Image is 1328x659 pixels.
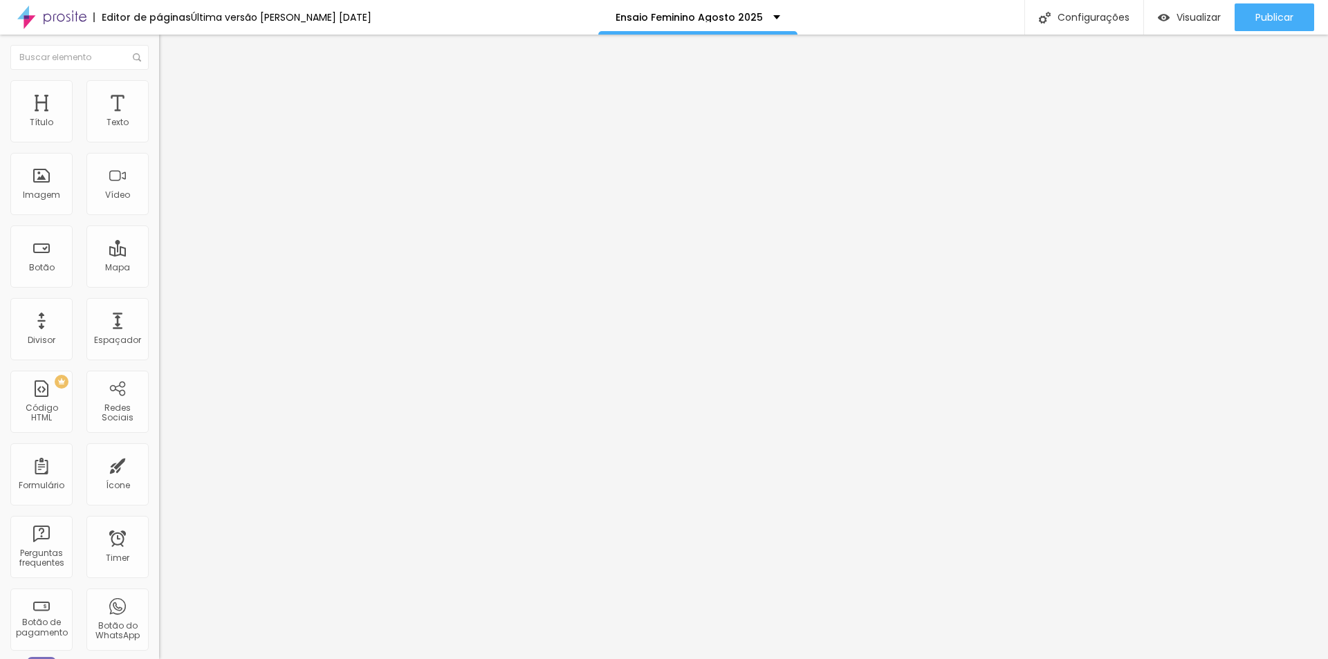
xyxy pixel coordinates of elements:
div: Botão [29,263,55,272]
div: Vídeo [105,190,130,200]
button: Publicar [1235,3,1314,31]
div: Editor de páginas [93,12,191,22]
div: Espaçador [94,335,141,345]
img: Icone [1039,12,1051,24]
div: Imagem [23,190,60,200]
div: Formulário [19,481,64,490]
div: Redes Sociais [90,403,145,423]
img: Icone [133,53,141,62]
div: Mapa [105,263,130,272]
iframe: Editor [159,35,1328,659]
img: view-1.svg [1158,12,1170,24]
div: Título [30,118,53,127]
div: Ícone [106,481,130,490]
div: Botão de pagamento [14,618,68,638]
div: Botão do WhatsApp [90,621,145,641]
button: Visualizar [1144,3,1235,31]
div: Divisor [28,335,55,345]
div: Texto [107,118,129,127]
div: Perguntas frequentes [14,548,68,568]
div: Timer [106,553,129,563]
div: Código HTML [14,403,68,423]
input: Buscar elemento [10,45,149,70]
span: Publicar [1255,12,1293,23]
div: Última versão [PERSON_NAME] [DATE] [191,12,371,22]
span: Visualizar [1177,12,1221,23]
p: Ensaio Feminino Agosto 2025 [616,12,763,22]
